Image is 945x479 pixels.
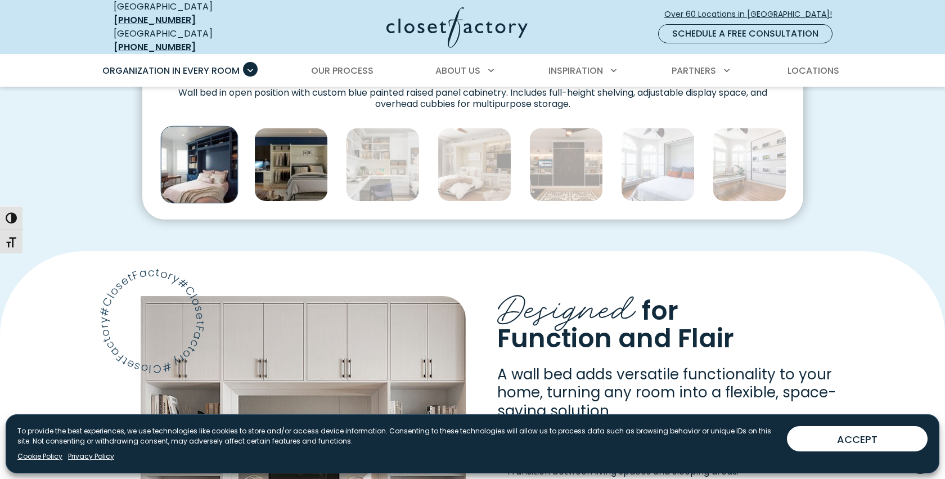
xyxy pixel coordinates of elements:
img: Elegant cream-toned wall bed with TV display, decorative shelving, and frosted glass cabinet doors [438,128,511,202]
img: Wall bed built into shaker cabinetry in office, includes crown molding and goose neck lighting. [346,128,420,202]
a: Schedule a Free Consultation [658,24,832,43]
a: Cookie Policy [17,451,62,462]
img: Closet Factory Logo [386,7,528,48]
span: About Us [435,64,480,77]
span: Our Process [311,64,373,77]
button: ACCEPT [787,426,928,451]
span: Inspiration [548,64,603,77]
img: Navy blue built-in wall bed with surrounding bookcases and upper storage [160,126,238,204]
a: Privacy Policy [68,451,114,462]
span: Designed [497,277,635,332]
img: Murphy bed with a hidden frame wall feature [621,128,695,202]
nav: Primary Menu [94,55,850,87]
span: Organization in Every Room [102,64,240,77]
span: Locations [787,64,839,77]
img: Contemporary two-tone wall bed in dark espresso and light ash, surrounded by integrated media cab... [529,128,603,202]
img: Wall bed disguised as a photo gallery installation [713,128,786,202]
a: [PHONE_NUMBER] [114,14,196,26]
div: [GEOGRAPHIC_DATA] [114,27,277,54]
a: Over 60 Locations in [GEOGRAPHIC_DATA]! [664,5,841,24]
span: Partners [672,64,716,77]
figcaption: Wall bed in open position with custom blue painted raised panel cabinetry. Includes full-height s... [142,78,803,110]
span: for [642,293,678,329]
p: To provide the best experiences, we use technologies like cookies to store and/or access device i... [17,426,778,446]
span: A wall bed adds versatile functionality to your home, turning any room into a flexible, space-sav... [497,364,836,421]
a: [PHONE_NUMBER] [114,41,196,53]
img: Wall bed with integrated work station, goose neck lighting, LED hanging rods, and dual-tone cabin... [254,128,328,202]
span: Over 60 Locations in [GEOGRAPHIC_DATA]! [664,8,841,20]
span: Function and Flair [497,320,734,356]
